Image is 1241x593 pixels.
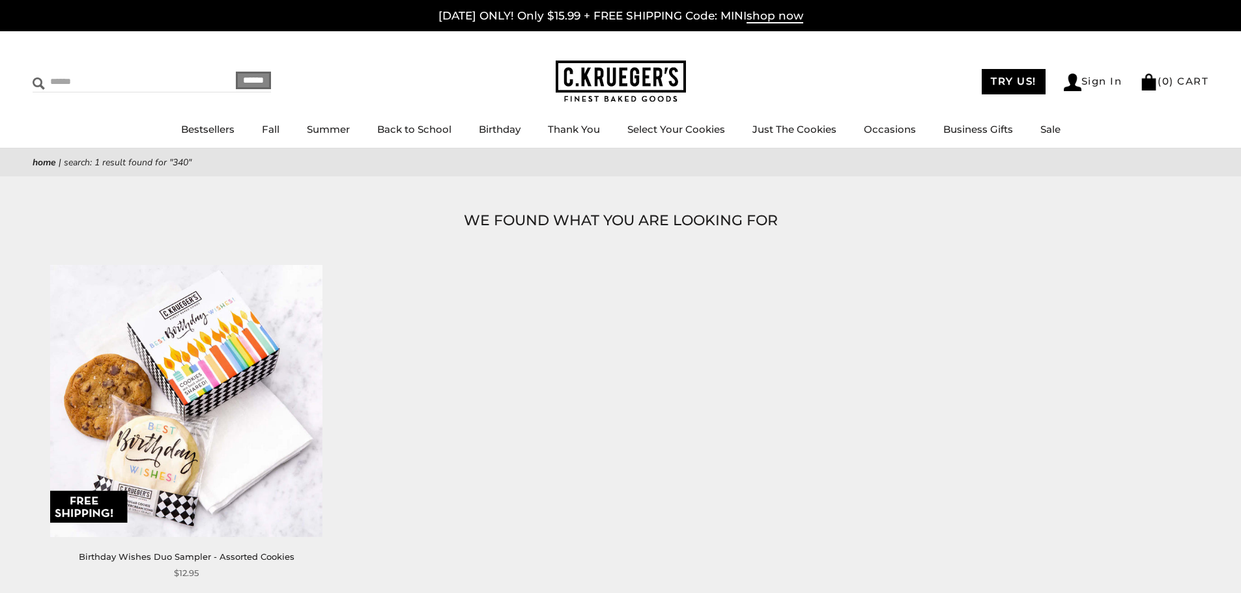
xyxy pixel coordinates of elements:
[59,156,61,169] span: |
[556,61,686,103] img: C.KRUEGER'S
[181,123,235,135] a: Bestsellers
[307,123,350,135] a: Summer
[1140,75,1208,87] a: (0) CART
[33,77,45,90] img: Search
[548,123,600,135] a: Thank You
[377,123,451,135] a: Back to School
[33,72,188,92] input: Search
[627,123,725,135] a: Select Your Cookies
[33,155,1208,170] nav: breadcrumbs
[1064,74,1122,91] a: Sign In
[1162,75,1170,87] span: 0
[174,566,199,580] span: $12.95
[1140,74,1158,90] img: Bag
[51,265,322,536] img: Birthday Wishes Duo Sampler - Assorted Cookies
[943,123,1013,135] a: Business Gifts
[1064,74,1081,91] img: Account
[1040,123,1061,135] a: Sale
[64,156,192,169] span: Search: 1 result found for "340"
[747,9,803,23] span: shop now
[52,209,1189,232] h1: WE FOUND WHAT YOU ARE LOOKING FOR
[982,69,1046,94] a: TRY US!
[752,123,836,135] a: Just The Cookies
[33,156,56,169] a: Home
[262,123,279,135] a: Fall
[438,9,803,23] a: [DATE] ONLY! Only $15.99 + FREE SHIPPING Code: MINIshop now
[10,544,135,583] iframe: Sign Up via Text for Offers
[479,123,521,135] a: Birthday
[79,551,294,562] a: Birthday Wishes Duo Sampler - Assorted Cookies
[864,123,916,135] a: Occasions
